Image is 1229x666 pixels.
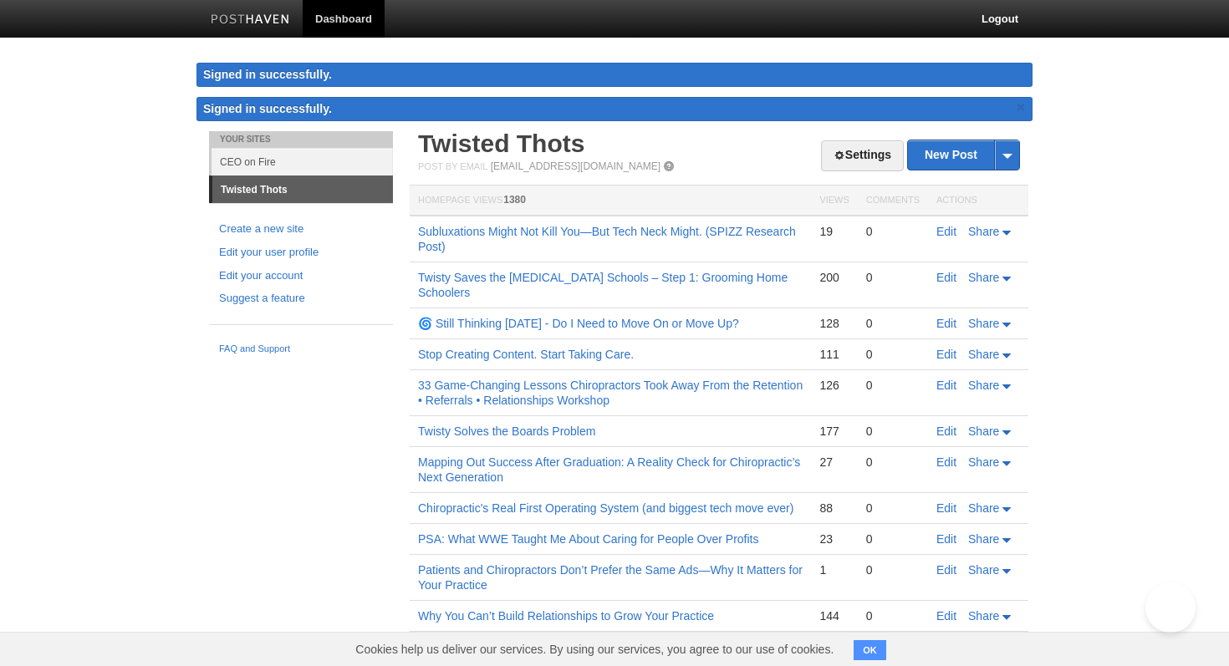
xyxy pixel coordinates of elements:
[819,501,849,516] div: 88
[866,608,920,623] div: 0
[211,14,290,27] img: Posthaven-bar
[968,501,999,515] span: Share
[821,140,904,171] a: Settings
[819,608,849,623] div: 144
[819,378,849,393] div: 126
[928,186,1028,216] th: Actions
[811,186,857,216] th: Views
[209,131,393,148] li: Your Sites
[936,425,956,438] a: Edit
[968,609,999,623] span: Share
[819,531,849,547] div: 23
[418,563,803,592] a: Patients and Chiropractors Don’t Prefer the Same Ads—Why It Matters for Your Practice
[339,633,850,666] span: Cookies help us deliver our services. By using our services, you agree to our use of cookies.
[819,455,849,470] div: 27
[1013,97,1028,118] a: ×
[418,161,487,171] span: Post by Email
[936,501,956,515] a: Edit
[418,317,739,330] a: 🌀 Still Thinking [DATE] - Do I Need to Move On or Move Up?
[936,379,956,392] a: Edit
[968,317,999,330] span: Share
[968,225,999,238] span: Share
[968,563,999,577] span: Share
[212,176,393,203] a: Twisted Thots
[866,424,920,439] div: 0
[866,347,920,362] div: 0
[866,270,920,285] div: 0
[936,563,956,577] a: Edit
[968,348,999,361] span: Share
[968,379,999,392] span: Share
[866,501,920,516] div: 0
[418,609,714,623] a: Why You Can’t Build Relationships to Grow Your Practice
[819,270,849,285] div: 200
[936,455,956,469] a: Edit
[866,224,920,239] div: 0
[418,130,584,157] a: Twisted Thots
[503,194,526,206] span: 1380
[418,455,800,484] a: Mapping Out Success After Graduation: A Reality Check for Chiropractic’s Next Generation
[936,271,956,284] a: Edit
[819,347,849,362] div: 111
[418,225,796,253] a: Subluxations Might Not Kill You—But Tech Neck Might. (SPIZZ Research Post)
[819,316,849,331] div: 128
[968,532,999,546] span: Share
[418,532,758,546] a: PSA: What WWE Taught Me About Caring for People Over Profits
[866,455,920,470] div: 0
[908,140,1019,170] a: New Post
[410,186,811,216] th: Homepage Views
[866,531,920,547] div: 0
[203,102,332,115] span: Signed in successfully.
[219,267,383,285] a: Edit your account
[491,160,660,172] a: [EMAIL_ADDRESS][DOMAIN_NAME]
[866,316,920,331] div: 0
[418,348,634,361] a: Stop Creating Content. Start Taking Care.
[866,562,920,577] div: 0
[219,244,383,262] a: Edit your user profile
[866,378,920,393] div: 0
[196,63,1033,87] div: Signed in successfully.
[219,221,383,238] a: Create a new site
[936,317,956,330] a: Edit
[819,224,849,239] div: 19
[418,425,595,438] a: Twisty Solves the Boards Problem
[212,148,393,175] a: CEO on Fire
[418,501,793,515] a: Chiropractic's Real First Operating System (and biggest tech move ever)
[819,424,849,439] div: 177
[968,425,999,438] span: Share
[854,640,886,660] button: OK
[936,609,956,623] a: Edit
[936,532,956,546] a: Edit
[418,271,788,299] a: Twisty Saves the [MEDICAL_DATA] Schools – Step 1: Grooming Home Schoolers
[1145,582,1196,633] iframe: Help Scout Beacon - Open
[936,348,956,361] a: Edit
[968,271,999,284] span: Share
[418,379,803,407] a: 33 Game-Changing Lessons Chiropractors Took Away From the Retention • Referrals • Relationships W...
[219,290,383,308] a: Suggest a feature
[219,342,383,357] a: FAQ and Support
[858,186,928,216] th: Comments
[936,225,956,238] a: Edit
[968,455,999,469] span: Share
[819,562,849,577] div: 1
